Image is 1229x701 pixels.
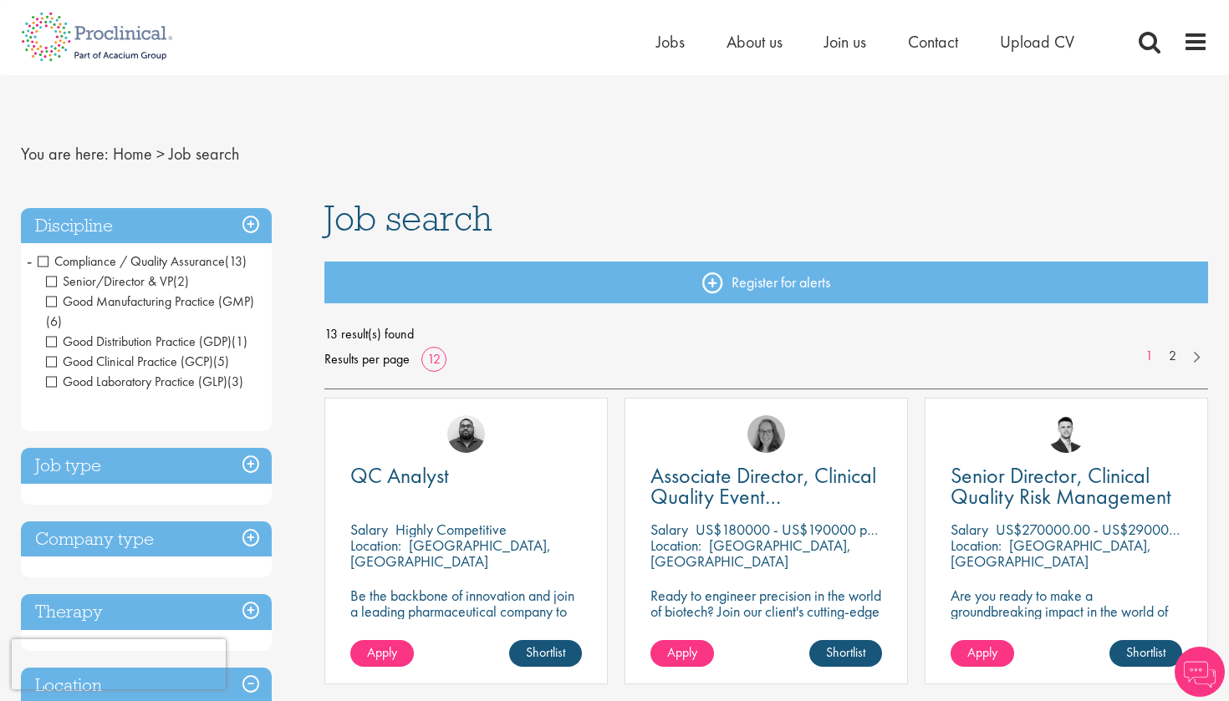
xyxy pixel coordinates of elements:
[350,461,449,490] span: QC Analyst
[21,143,109,165] span: You are here:
[809,640,882,667] a: Shortlist
[350,536,401,555] span: Location:
[951,520,988,539] span: Salary
[650,640,714,667] a: Apply
[967,643,997,661] span: Apply
[509,640,582,667] a: Shortlist
[46,353,213,370] span: Good Clinical Practice (GCP)
[1137,347,1161,366] a: 1
[1109,640,1182,667] a: Shortlist
[908,31,958,53] a: Contact
[650,465,882,507] a: Associate Director, Clinical Quality Event Management (GCP)
[173,272,189,290] span: (2)
[447,415,485,453] img: Ashley Bennett
[46,272,189,290] span: Senior/Director & VP
[350,536,551,571] p: [GEOGRAPHIC_DATA], [GEOGRAPHIC_DATA]
[113,143,152,165] a: breadcrumb link
[46,312,62,330] span: (6)
[350,520,388,539] span: Salary
[21,448,272,484] h3: Job type
[38,252,247,270] span: Compliance / Quality Assurance
[951,640,1014,667] a: Apply
[324,322,1209,347] span: 13 result(s) found
[46,333,232,350] span: Good Distribution Practice (GDP)
[951,536,1002,555] span: Location:
[324,196,492,241] span: Job search
[650,520,688,539] span: Salary
[747,415,785,453] img: Ingrid Aymes
[46,333,247,350] span: Good Distribution Practice (GDP)
[46,353,229,370] span: Good Clinical Practice (GCP)
[169,143,239,165] span: Job search
[656,31,685,53] a: Jobs
[225,252,247,270] span: (13)
[650,587,882,667] p: Ready to engineer precision in the world of biotech? Join our client's cutting-edge team and play...
[27,248,32,273] span: -
[38,252,225,270] span: Compliance / Quality Assurance
[951,587,1182,667] p: Are you ready to make a groundbreaking impact in the world of biotechnology? Join a growing compa...
[395,520,507,539] p: Highly Competitive
[156,143,165,165] span: >
[421,350,446,368] a: 12
[650,536,851,571] p: [GEOGRAPHIC_DATA], [GEOGRAPHIC_DATA]
[46,373,243,390] span: Good Laboratory Practice (GLP)
[213,353,229,370] span: (5)
[46,292,254,310] span: Good Manufacturing Practice (GMP)
[824,31,866,53] a: Join us
[46,272,173,290] span: Senior/Director & VP
[324,262,1209,303] a: Register for alerts
[667,643,697,661] span: Apply
[324,347,410,372] span: Results per page
[951,461,1171,511] span: Senior Director, Clinical Quality Risk Management
[232,333,247,350] span: (1)
[12,639,226,689] iframe: reCAPTCHA
[727,31,783,53] a: About us
[1048,415,1085,453] img: Joshua Godden
[350,640,414,667] a: Apply
[951,536,1151,571] p: [GEOGRAPHIC_DATA], [GEOGRAPHIC_DATA]
[46,292,254,330] span: Good Manufacturing Practice (GMP)
[696,520,920,539] p: US$180000 - US$190000 per annum
[350,465,582,486] a: QC Analyst
[350,587,582,651] p: Be the backbone of innovation and join a leading pharmaceutical company to help keep life-changin...
[951,465,1182,507] a: Senior Director, Clinical Quality Risk Management
[650,536,701,555] span: Location:
[46,373,227,390] span: Good Laboratory Practice (GLP)
[650,461,876,531] span: Associate Director, Clinical Quality Event Management (GCP)
[21,208,272,244] h3: Discipline
[1160,347,1185,366] a: 2
[227,373,243,390] span: (3)
[21,521,272,557] h3: Company type
[1000,31,1074,53] a: Upload CV
[367,643,397,661] span: Apply
[21,594,272,630] h3: Therapy
[1175,647,1225,697] img: Chatbot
